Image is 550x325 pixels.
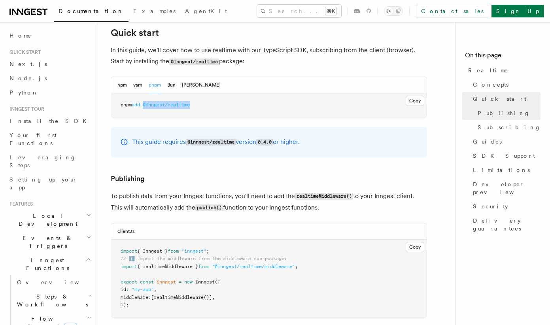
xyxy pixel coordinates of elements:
span: }); [121,302,129,308]
a: Overview [14,275,93,289]
span: Inngest tour [6,106,44,112]
a: Documentation [54,2,129,22]
span: Leveraging Steps [9,154,76,168]
span: Documentation [59,8,124,14]
a: Examples [129,2,180,21]
button: Search...⌘K [257,5,341,17]
a: Realtime [465,63,541,77]
kbd: ⌘K [325,7,336,15]
span: middleware [121,295,148,300]
span: Concepts [473,81,508,89]
span: "inngest" [181,248,206,254]
span: Quick start [473,95,526,103]
span: Security [473,202,508,210]
a: Your first Functions [6,128,93,150]
span: inngest [157,279,176,285]
span: Guides [473,138,502,145]
span: , [154,287,157,292]
button: Toggle dark mode [384,6,403,16]
a: Security [470,199,541,214]
code: realtimeMiddleware() [295,193,353,200]
a: Sign Up [491,5,544,17]
a: Developer preview [470,177,541,199]
span: Publishing [478,109,530,117]
span: @inngest/realtime [143,102,190,108]
span: , [212,295,215,300]
span: ({ [215,279,220,285]
button: npm [117,77,127,93]
button: Local Development [6,209,93,231]
a: Limitations [470,163,541,177]
span: ; [206,248,209,254]
a: Python [6,85,93,100]
span: : [126,287,129,292]
span: Node.js [9,75,47,81]
span: = [179,279,181,285]
span: from [198,264,209,269]
span: { realtimeMiddleware } [137,264,198,269]
span: AgentKit [185,8,227,14]
span: Inngest Functions [6,256,85,272]
a: Guides [470,134,541,149]
button: pnpm [149,77,161,93]
a: Install the SDK [6,114,93,128]
h3: client.ts [117,228,135,234]
span: Your first Functions [9,132,57,146]
button: Copy [406,96,424,106]
p: This guide requires version or higher. [132,136,300,148]
span: Python [9,89,38,96]
span: Home [9,32,32,40]
span: export [121,279,137,285]
span: const [140,279,154,285]
button: Events & Triggers [6,231,93,253]
a: Home [6,28,93,43]
a: Next.js [6,57,93,71]
span: Next.js [9,61,47,67]
span: Delivery guarantees [473,217,541,232]
span: add [132,102,140,108]
span: import [121,264,137,269]
code: 0.4.0 [256,139,273,145]
span: SDK Support [473,152,535,160]
button: [PERSON_NAME] [182,77,221,93]
a: Setting up your app [6,172,93,195]
span: Inngest [195,279,215,285]
a: Concepts [470,77,541,92]
button: Copy [406,242,424,252]
span: [ [151,295,154,300]
span: import [121,248,137,254]
span: : [148,295,151,300]
button: yarn [133,77,142,93]
span: // ℹ️ Import the middleware from the middleware sub-package: [121,256,287,261]
span: Features [6,201,33,207]
span: realtimeMiddleware [154,295,204,300]
a: AgentKit [180,2,232,21]
span: id [121,287,126,292]
span: Steps & Workflows [14,293,88,308]
span: Local Development [6,212,86,228]
span: "@inngest/realtime/middleware" [212,264,295,269]
span: ()] [204,295,212,300]
a: Node.js [6,71,93,85]
a: SDK Support [470,149,541,163]
span: new [184,279,193,285]
a: Delivery guarantees [470,214,541,236]
span: "my-app" [132,287,154,292]
a: Leveraging Steps [6,150,93,172]
span: pnpm [121,102,132,108]
code: @inngest/realtime [169,59,219,65]
span: Setting up your app [9,176,77,191]
span: Realtime [468,66,508,74]
span: Events & Triggers [6,234,86,250]
a: Publishing [111,173,145,184]
span: Overview [17,279,98,285]
p: In this guide, we'll cover how to use realtime with our TypeScript SDK, subscribing from the clie... [111,45,427,67]
a: Publishing [474,106,541,120]
p: To publish data from your Inngest functions, you'll need to add the to your Inngest client. This ... [111,191,427,214]
span: Limitations [473,166,530,174]
span: Install the SDK [9,118,91,124]
span: from [168,248,179,254]
span: Examples [133,8,176,14]
span: Developer preview [473,180,541,196]
code: @inngest/realtime [186,139,236,145]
